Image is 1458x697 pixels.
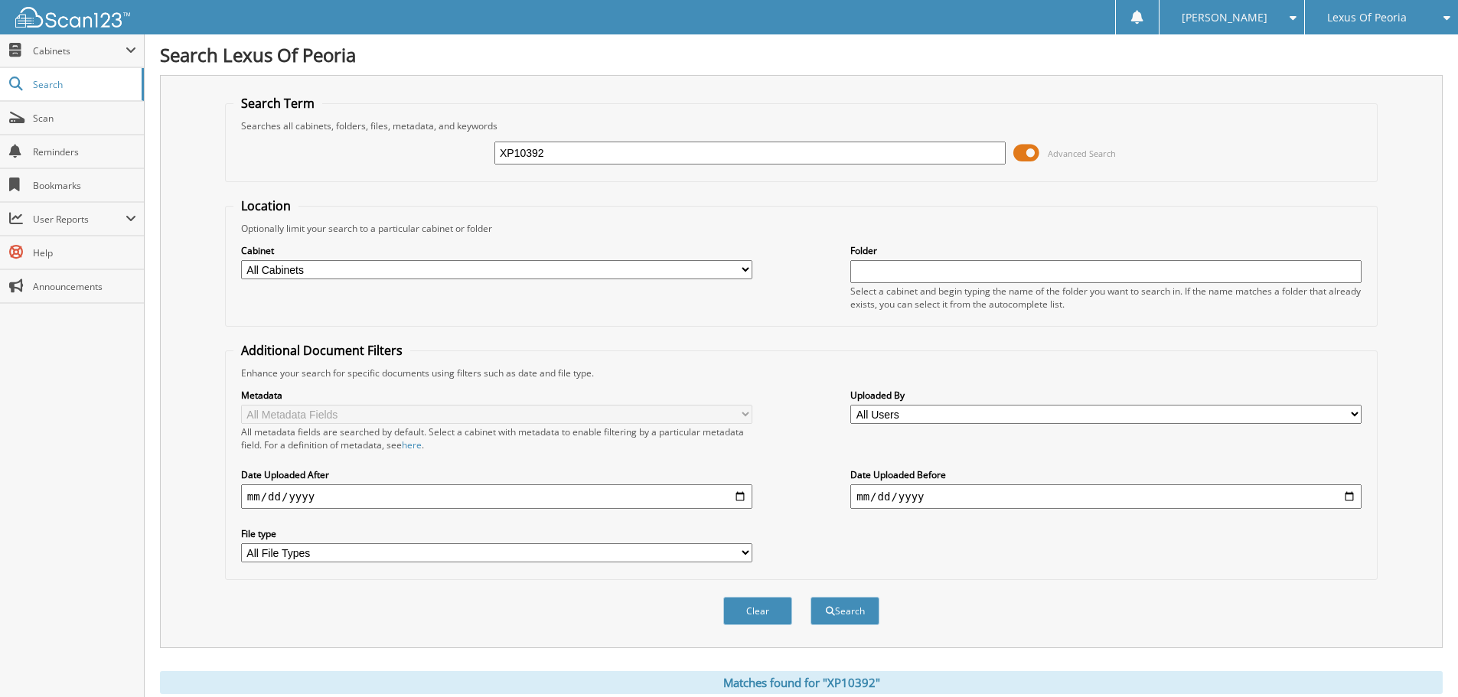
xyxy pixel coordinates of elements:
[33,246,136,259] span: Help
[233,95,322,112] legend: Search Term
[241,389,752,402] label: Metadata
[233,342,410,359] legend: Additional Document Filters
[33,112,136,125] span: Scan
[241,244,752,257] label: Cabinet
[1327,13,1407,22] span: Lexus Of Peoria
[33,213,126,226] span: User Reports
[850,285,1362,311] div: Select a cabinet and begin typing the name of the folder you want to search in. If the name match...
[850,484,1362,509] input: end
[233,366,1369,379] div: Enhance your search for specific documents using filters such as date and file type.
[811,597,879,625] button: Search
[241,484,752,509] input: start
[15,7,130,28] img: scan123-logo-white.svg
[33,179,136,192] span: Bookmarks
[850,389,1362,402] label: Uploaded By
[33,78,134,91] span: Search
[160,42,1443,67] h1: Search Lexus Of Peoria
[160,671,1443,694] div: Matches found for "XP10392"
[33,280,136,293] span: Announcements
[1182,13,1267,22] span: [PERSON_NAME]
[723,597,792,625] button: Clear
[850,468,1362,481] label: Date Uploaded Before
[850,244,1362,257] label: Folder
[33,145,136,158] span: Reminders
[241,527,752,540] label: File type
[241,468,752,481] label: Date Uploaded After
[1048,148,1116,159] span: Advanced Search
[33,44,126,57] span: Cabinets
[233,119,1369,132] div: Searches all cabinets, folders, files, metadata, and keywords
[233,222,1369,235] div: Optionally limit your search to a particular cabinet or folder
[233,197,298,214] legend: Location
[402,438,422,451] a: here
[241,425,752,451] div: All metadata fields are searched by default. Select a cabinet with metadata to enable filtering b...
